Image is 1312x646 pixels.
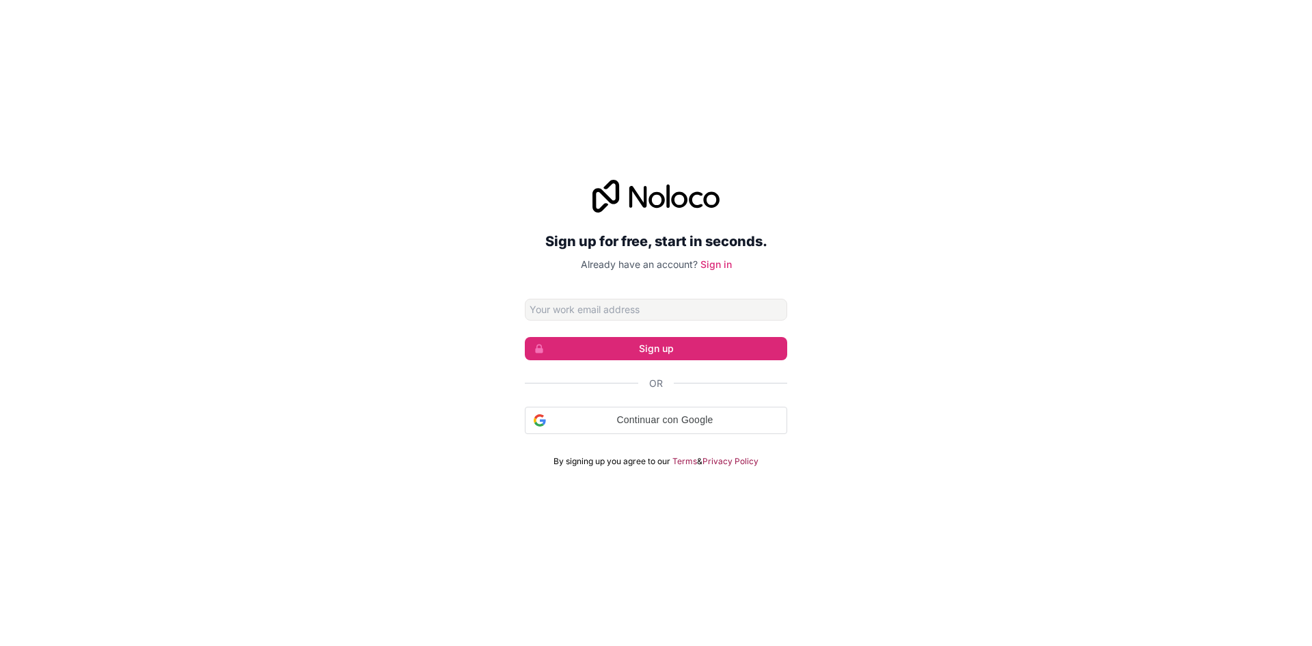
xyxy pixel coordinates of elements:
[553,456,670,467] span: By signing up you agree to our
[525,229,787,254] h2: Sign up for free, start in seconds.
[672,456,697,467] a: Terms
[697,456,702,467] span: &
[551,413,778,427] span: Continuar con Google
[700,258,732,270] a: Sign in
[581,258,698,270] span: Already have an account?
[649,377,663,390] span: Or
[525,407,787,434] div: Continuar con Google
[525,337,787,360] button: Sign up
[525,299,787,321] input: Email address
[702,456,758,467] a: Privacy Policy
